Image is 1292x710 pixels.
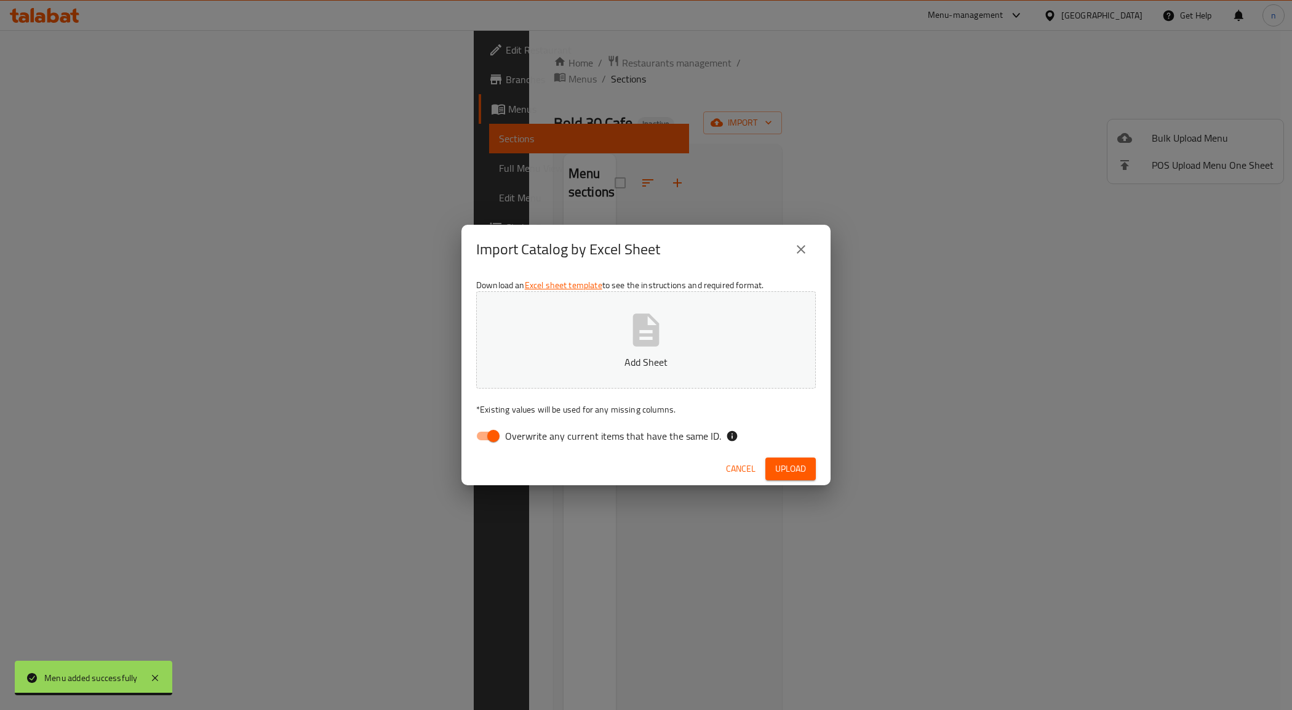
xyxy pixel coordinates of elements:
[476,403,816,416] p: Existing values will be used for any missing columns.
[476,240,660,259] h2: Import Catalog by Excel Sheet
[726,430,738,442] svg: If the overwrite option isn't selected, then the items that match an existing ID will be ignored ...
[765,458,816,480] button: Upload
[44,671,138,685] div: Menu added successfully
[505,429,721,443] span: Overwrite any current items that have the same ID.
[786,235,816,264] button: close
[525,277,602,293] a: Excel sheet template
[726,461,756,477] span: Cancel
[476,291,816,389] button: Add Sheet
[495,355,797,369] p: Add Sheet
[775,461,806,477] span: Upload
[721,458,760,480] button: Cancel
[461,274,831,453] div: Download an to see the instructions and required format.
